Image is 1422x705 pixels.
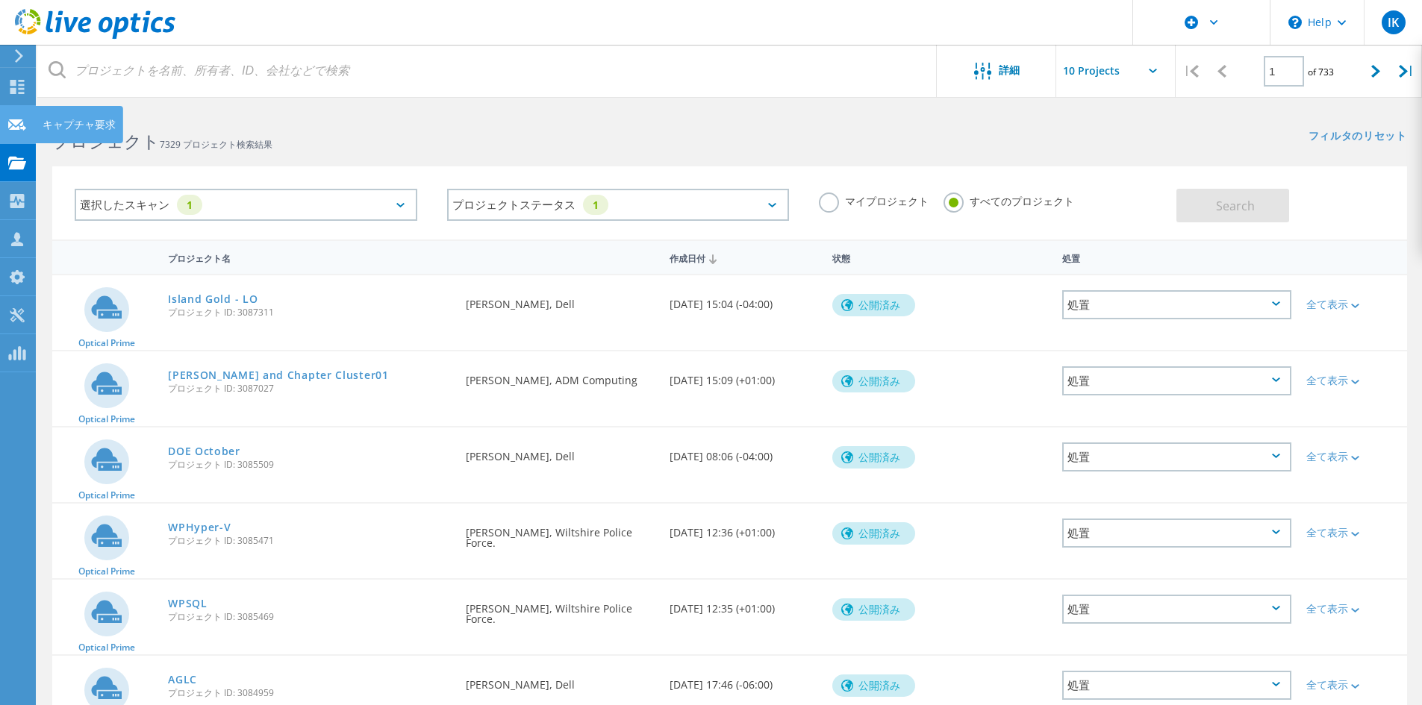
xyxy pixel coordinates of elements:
[78,567,135,576] span: Optical Prime
[1306,604,1400,614] div: 全て表示
[1306,451,1400,462] div: 全て表示
[1216,198,1255,214] span: Search
[168,612,451,621] span: プロジェクト ID: 3085469
[15,31,175,42] a: Live Optics Dashboard
[1062,671,1291,700] div: 処置
[1062,518,1291,548] div: 処置
[1308,66,1334,78] span: of 733
[168,460,451,469] span: プロジェクト ID: 3085509
[999,65,1020,75] span: 詳細
[447,189,790,221] div: プロジェクトステータス
[43,119,116,130] div: キャプチャ要求
[1176,45,1206,98] div: |
[832,674,915,697] div: 公開済み
[168,446,240,457] a: DOE October
[662,656,825,705] div: [DATE] 17:46 (-06:00)
[168,370,389,380] a: [PERSON_NAME] and Chapter Cluster01
[78,491,135,500] span: Optical Prime
[168,294,258,304] a: Island Gold - LO
[458,656,661,705] div: [PERSON_NAME], Dell
[1306,299,1400,310] div: 全て表示
[168,536,451,545] span: プロジェクト ID: 3085471
[1306,527,1400,538] div: 全て表示
[168,384,451,393] span: プロジェクト ID: 3087027
[1391,45,1422,98] div: |
[37,45,938,97] input: プロジェクトを名前、所有者、ID、会社などで検索
[1055,243,1299,271] div: 処置
[1176,189,1289,222] button: Search
[832,522,915,545] div: 公開済み
[78,415,135,424] span: Optical Prime
[78,339,135,348] span: Optical Prime
[662,504,825,553] div: [DATE] 12:36 (+01:00)
[168,689,451,698] span: プロジェクト ID: 3084959
[160,243,458,271] div: プロジェクト名
[458,504,661,563] div: [PERSON_NAME], Wiltshire Police Force.
[662,580,825,629] div: [DATE] 12:35 (+01:00)
[458,275,661,325] div: [PERSON_NAME], Dell
[177,195,202,215] div: 1
[1388,16,1399,28] span: IK
[168,674,197,685] a: AGLC
[662,427,825,477] div: [DATE] 08:06 (-04:00)
[168,598,208,609] a: WPSQL
[832,598,915,621] div: 公開済み
[458,351,661,401] div: [PERSON_NAME], ADM Computing
[1062,442,1291,471] div: 処置
[1306,375,1400,386] div: 全て表示
[168,308,451,317] span: プロジェクト ID: 3087311
[1062,595,1291,624] div: 処置
[832,370,915,392] div: 公開済み
[819,192,929,207] label: マイプロジェクト
[662,351,825,401] div: [DATE] 15:09 (+01:00)
[1062,366,1291,395] div: 処置
[944,192,1074,207] label: すべてのプロジェクト
[1306,680,1400,690] div: 全て表示
[662,243,825,272] div: 作成日付
[832,446,915,469] div: 公開済み
[583,195,608,215] div: 1
[458,427,661,477] div: [PERSON_NAME], Dell
[1309,131,1407,143] a: フィルタのリセット
[825,243,947,271] div: 状態
[1288,16,1302,29] svg: \n
[160,138,272,151] span: 7329 プロジェクト検索結果
[662,275,825,325] div: [DATE] 15:04 (-04:00)
[1062,290,1291,319] div: 処置
[458,580,661,639] div: [PERSON_NAME], Wiltshire Police Force.
[75,189,417,221] div: 選択したスキャン
[78,643,135,652] span: Optical Prime
[168,522,231,533] a: WPHyper-V
[832,294,915,316] div: 公開済み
